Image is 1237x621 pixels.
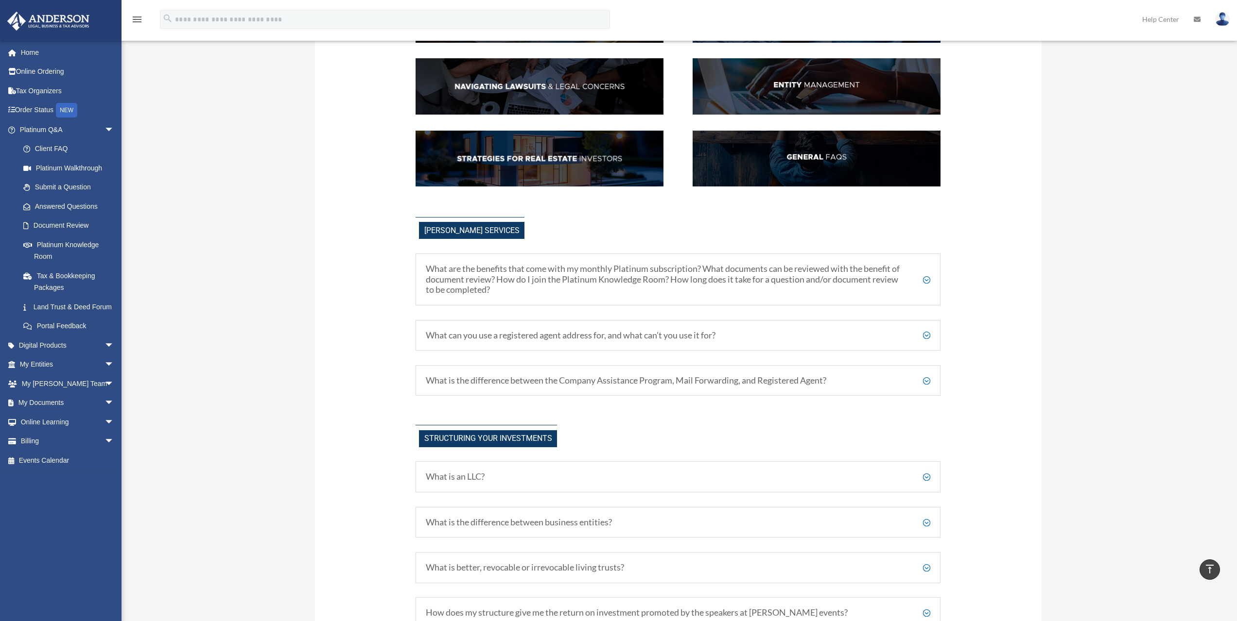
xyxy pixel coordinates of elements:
[1204,563,1216,575] i: vertical_align_top
[426,375,930,386] h5: What is the difference between the Company Assistance Program, Mail Forwarding, and Registered Ag...
[693,58,941,115] img: EntManag_hdr
[105,374,124,394] span: arrow_drop_down
[131,14,143,25] i: menu
[7,43,129,62] a: Home
[4,12,92,31] img: Anderson Advisors Platinum Portal
[105,336,124,355] span: arrow_drop_down
[14,178,129,197] a: Submit a Question
[105,393,124,413] span: arrow_drop_down
[426,264,930,295] h5: What are the benefits that come with my monthly Platinum subscription? What documents can be revi...
[1200,559,1220,580] a: vertical_align_top
[693,131,941,187] img: GenFAQ_hdr
[7,451,129,470] a: Events Calendar
[426,517,930,528] h5: What is the difference between business entities?
[7,101,129,120] a: Order StatusNEW
[14,235,129,266] a: Platinum Knowledge Room
[7,374,129,393] a: My [PERSON_NAME] Teamarrow_drop_down
[7,432,129,451] a: Billingarrow_drop_down
[7,120,129,139] a: Platinum Q&Aarrow_drop_down
[1215,12,1230,26] img: User Pic
[162,13,173,24] i: search
[7,81,129,101] a: Tax Organizers
[416,131,663,187] img: StratsRE_hdr
[14,139,124,159] a: Client FAQ
[14,158,129,178] a: Platinum Walkthrough
[56,103,77,117] div: NEW
[105,412,124,432] span: arrow_drop_down
[426,562,930,573] h5: What is better, revocable or irrevocable living trusts?
[7,393,129,413] a: My Documentsarrow_drop_down
[105,432,124,452] span: arrow_drop_down
[14,197,129,216] a: Answered Questions
[7,336,129,355] a: Digital Productsarrow_drop_down
[416,58,663,115] img: NavLaw_hdr
[14,317,129,336] a: Portal Feedback
[14,266,129,297] a: Tax & Bookkeeping Packages
[7,412,129,432] a: Online Learningarrow_drop_down
[7,62,129,82] a: Online Ordering
[426,471,930,482] h5: What is an LLC?
[105,120,124,140] span: arrow_drop_down
[131,17,143,25] a: menu
[426,607,930,618] h5: How does my structure give me the return on investment promoted by the speakers at [PERSON_NAME] ...
[14,297,129,317] a: Land Trust & Deed Forum
[419,430,557,447] span: Structuring Your investments
[426,330,930,341] h5: What can you use a registered agent address for, and what can’t you use it for?
[7,355,129,374] a: My Entitiesarrow_drop_down
[105,355,124,375] span: arrow_drop_down
[14,216,129,235] a: Document Review
[419,222,524,239] span: [PERSON_NAME] Services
